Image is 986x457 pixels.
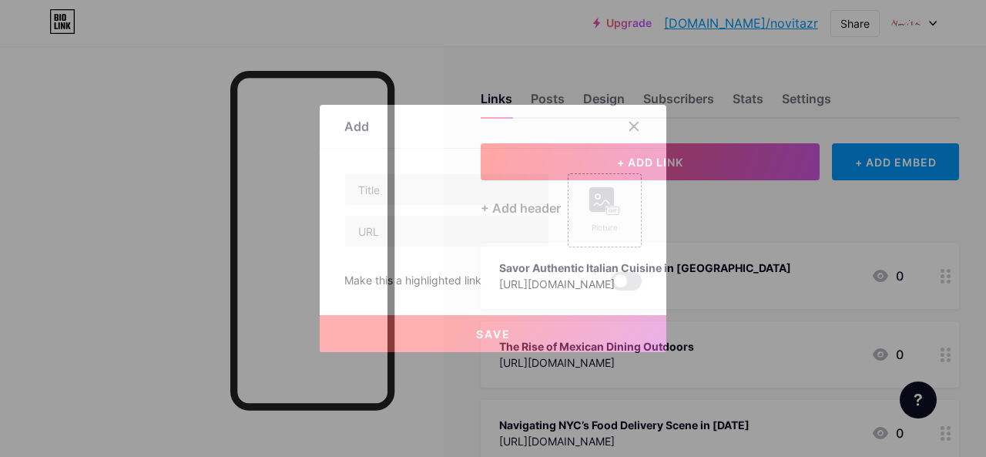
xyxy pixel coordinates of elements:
div: Make this a highlighted link [344,272,481,291]
input: Title [345,174,548,205]
input: URL [345,216,548,247]
button: Save [320,315,666,352]
div: Picture [589,222,620,234]
div: Add [344,117,369,136]
span: Save [476,328,511,341]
